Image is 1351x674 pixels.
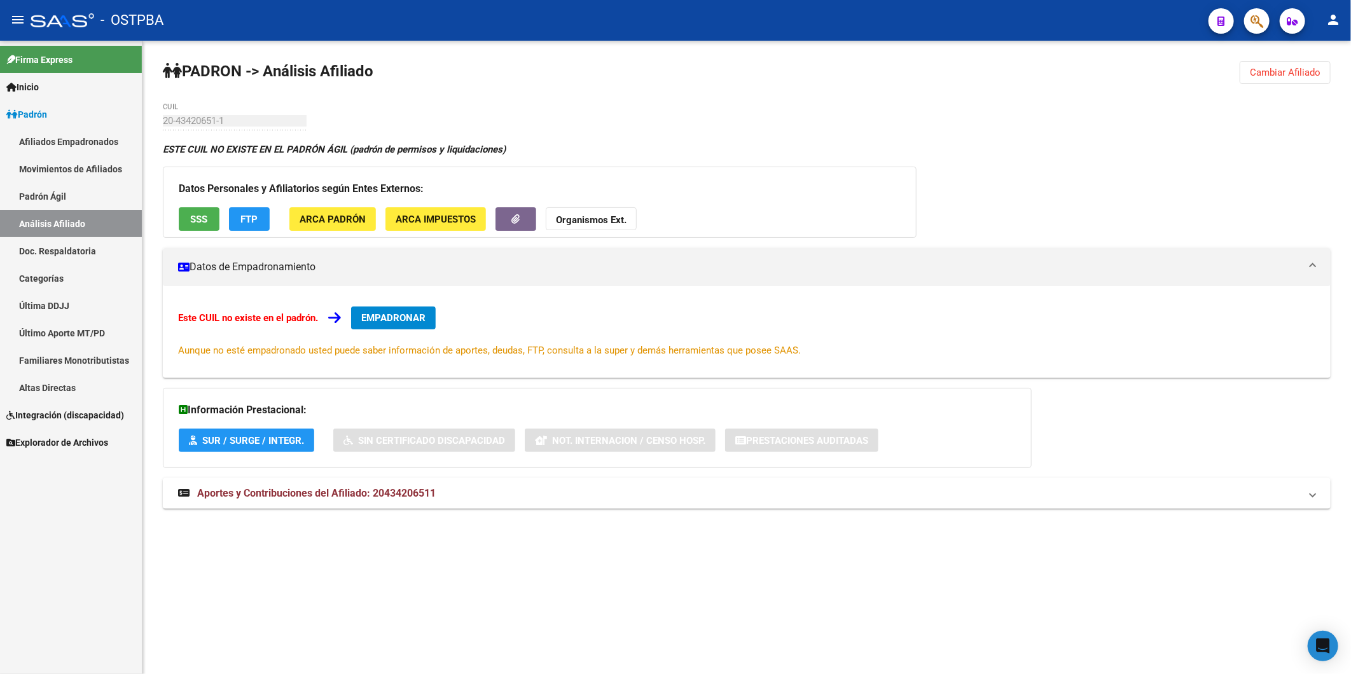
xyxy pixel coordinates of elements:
span: - OSTPBA [100,6,163,34]
button: Organismos Ext. [546,207,637,231]
strong: Este CUIL no existe en el padrón. [178,312,318,324]
span: Prestaciones Auditadas [746,435,868,446]
span: Aunque no esté empadronado usted puede saber información de aportes, deudas, FTP, consulta a la s... [178,345,801,356]
button: EMPADRONAR [351,306,436,329]
span: Padrón [6,107,47,121]
mat-expansion-panel-header: Datos de Empadronamiento [163,248,1331,286]
strong: ESTE CUIL NO EXISTE EN EL PADRÓN ÁGIL (padrón de permisos y liquidaciones) [163,144,506,155]
button: FTP [229,207,270,231]
span: SSS [191,214,208,225]
span: Integración (discapacidad) [6,408,124,422]
span: Explorador de Archivos [6,436,108,450]
span: Cambiar Afiliado [1250,67,1320,78]
span: Not. Internacion / Censo Hosp. [552,435,705,446]
button: Prestaciones Auditadas [725,429,878,452]
strong: Organismos Ext. [556,214,627,226]
button: ARCA Padrón [289,207,376,231]
span: ARCA Padrón [300,214,366,225]
span: Inicio [6,80,39,94]
mat-expansion-panel-header: Aportes y Contribuciones del Afiliado: 20434206511 [163,478,1331,509]
h3: Datos Personales y Afiliatorios según Entes Externos: [179,180,901,198]
span: Firma Express [6,53,73,67]
span: Sin Certificado Discapacidad [358,435,505,446]
h3: Información Prestacional: [179,401,1016,419]
button: SSS [179,207,219,231]
button: ARCA Impuestos [385,207,486,231]
mat-icon: person [1326,12,1341,27]
div: Open Intercom Messenger [1308,631,1338,661]
button: Not. Internacion / Censo Hosp. [525,429,716,452]
button: Sin Certificado Discapacidad [333,429,515,452]
span: SUR / SURGE / INTEGR. [202,435,304,446]
div: Datos de Empadronamiento [163,286,1331,378]
mat-icon: menu [10,12,25,27]
mat-panel-title: Datos de Empadronamiento [178,260,1300,274]
button: SUR / SURGE / INTEGR. [179,429,314,452]
span: ARCA Impuestos [396,214,476,225]
span: EMPADRONAR [361,312,426,324]
span: Aportes y Contribuciones del Afiliado: 20434206511 [197,487,436,499]
button: Cambiar Afiliado [1240,61,1331,84]
strong: PADRON -> Análisis Afiliado [163,62,373,80]
span: FTP [241,214,258,225]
